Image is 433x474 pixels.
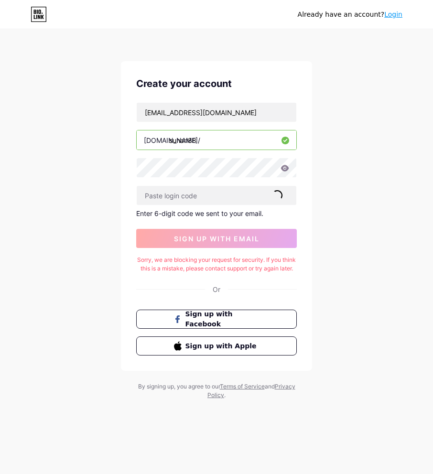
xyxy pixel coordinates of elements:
[298,10,402,20] div: Already have an account?
[384,11,402,18] a: Login
[213,284,220,294] div: Or
[185,341,260,351] span: Sign up with Apple
[137,103,296,122] input: Email
[136,310,297,329] button: Sign up with Facebook
[185,309,260,329] span: Sign up with Facebook
[136,229,297,248] button: sign up with email
[174,235,260,243] span: sign up with email
[136,76,297,91] div: Create your account
[220,383,265,390] a: Terms of Service
[135,382,298,399] div: By signing up, you agree to our and .
[136,256,297,273] div: Sorry, we are blocking your request for security. If you think this is a mistake, please contact ...
[136,336,297,355] button: Sign up with Apple
[137,130,296,150] input: username
[144,135,200,145] div: [DOMAIN_NAME]/
[136,209,297,217] div: Enter 6-digit code we sent to your email.
[137,186,296,205] input: Paste login code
